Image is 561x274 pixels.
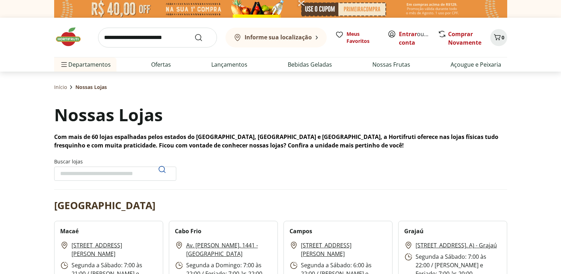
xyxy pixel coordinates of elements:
a: Criar conta [399,30,438,46]
button: Informe sua localização [225,28,327,47]
button: Submit Search [194,33,211,42]
a: Bebidas Geladas [288,60,332,69]
input: search [98,28,217,47]
span: ou [399,30,430,47]
h2: [GEOGRAPHIC_DATA] [54,198,155,212]
a: [STREET_ADDRESS][PERSON_NAME] [71,241,157,258]
a: Nossas Frutas [372,60,410,69]
span: Departamentos [60,56,111,73]
a: [STREET_ADDRESS][PERSON_NAME] [301,241,387,258]
h2: Campos [290,227,312,235]
h2: Macaé [60,227,79,235]
h2: Cabo Frio [175,227,201,235]
h2: Grajaú [404,227,424,235]
a: Início [54,84,67,91]
p: Com mais de 60 lojas espalhadas pelos estados do [GEOGRAPHIC_DATA], [GEOGRAPHIC_DATA] e [GEOGRAPH... [54,133,507,150]
label: Buscar lojas [54,158,176,181]
a: Lançamentos [211,60,247,69]
a: Ofertas [151,60,171,69]
b: Informe sua localização [245,33,312,41]
a: Av. [PERSON_NAME], 1441 - [GEOGRAPHIC_DATA] [186,241,272,258]
a: Açougue e Peixaria [451,60,501,69]
h1: Nossas Lojas [54,103,163,127]
span: 0 [502,34,504,41]
button: Pesquisar [154,161,171,178]
button: Carrinho [490,29,507,46]
img: Hortifruti [54,26,90,47]
a: Comprar Novamente [448,30,481,46]
button: Menu [60,56,68,73]
a: Meus Favoritos [335,30,379,45]
span: Nossas Lojas [75,84,107,91]
a: [STREET_ADDRESS]. A) - Grajaú [416,241,497,250]
input: Buscar lojasPesquisar [54,167,176,181]
a: Entrar [399,30,417,38]
span: Meus Favoritos [347,30,379,45]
